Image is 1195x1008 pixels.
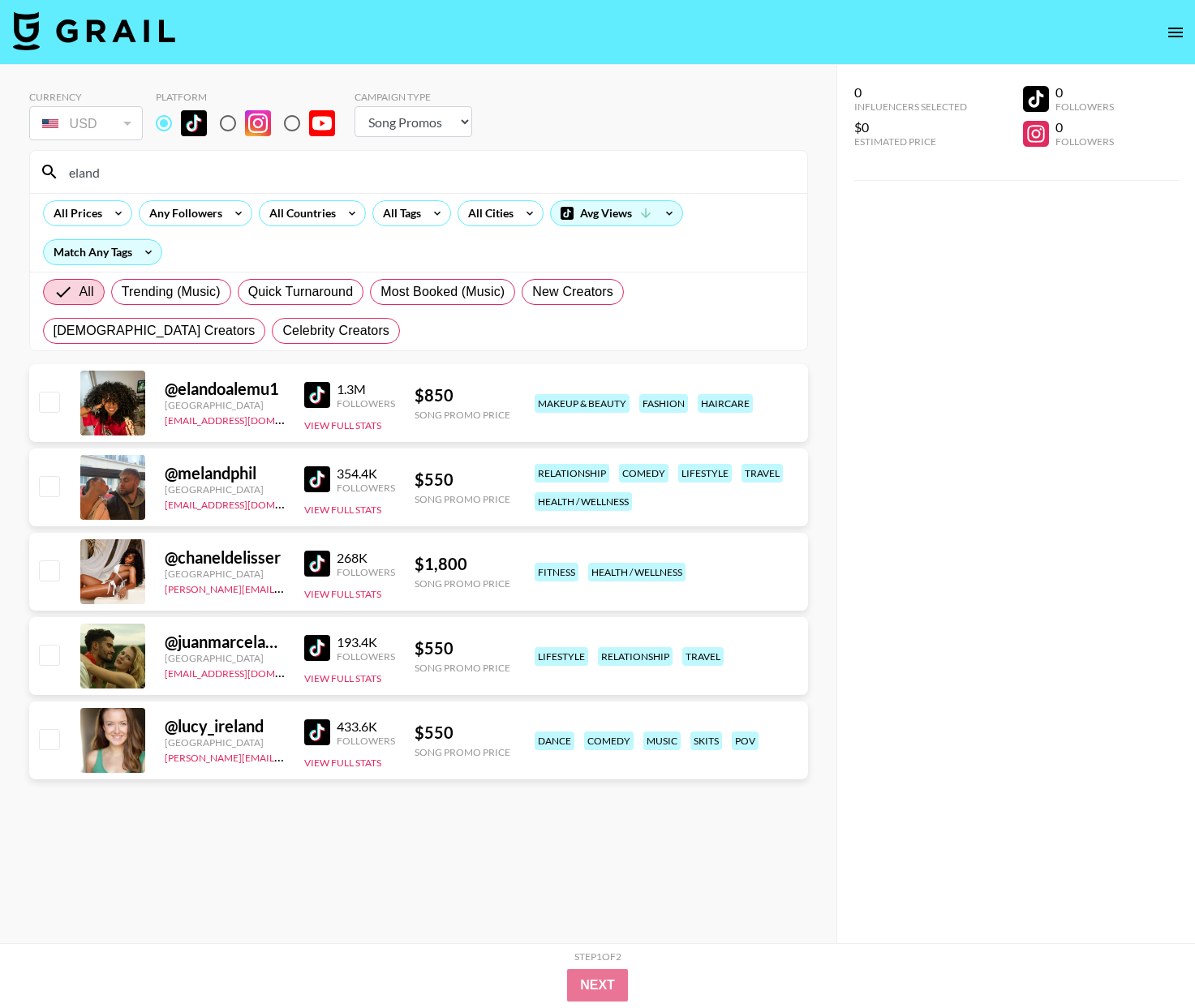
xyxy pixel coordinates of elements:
[337,482,395,494] div: Followers
[304,635,330,661] img: TikTok
[854,101,967,113] div: Influencers Selected
[337,650,395,663] div: Followers
[304,419,381,431] button: View Full Stats
[535,731,574,750] div: dance
[304,466,330,492] img: TikTok
[32,109,140,138] div: USD
[156,91,348,103] div: Platform
[309,110,335,136] img: YouTube
[682,647,724,666] div: travel
[574,950,621,963] div: Step 1 of 2
[165,379,285,399] div: @ elandoalemu1
[44,240,161,264] div: Match Any Tags
[535,647,588,666] div: lifestyle
[165,664,328,680] a: [EMAIL_ADDRESS][DOMAIN_NAME]
[140,201,226,225] div: Any Followers
[415,577,510,590] div: Song Promo Price
[551,201,682,225] div: Avg Views
[54,321,256,341] span: [DEMOGRAPHIC_DATA] Creators
[44,201,105,225] div: All Prices
[165,495,328,511] a: [EMAIL_ADDRESS][DOMAIN_NAME]
[304,382,330,408] img: TikTok
[698,394,753,413] div: haircare
[165,483,285,495] div: [GEOGRAPHIC_DATA]
[535,394,630,413] div: makeup & beauty
[732,731,759,750] div: pov
[1159,16,1192,49] button: open drawer
[337,397,395,410] div: Followers
[165,580,405,595] a: [PERSON_NAME][EMAIL_ADDRESS][DOMAIN_NAME]
[165,547,285,568] div: @ chaneldelisser
[165,463,285,483] div: @ melandphil
[304,588,381,600] button: View Full Stats
[567,969,628,1002] button: Next
[355,91,472,103] div: Campaign Type
[415,723,510,743] div: $ 550
[337,566,395,578] div: Followers
[1055,101,1114,113] div: Followers
[535,563,578,581] div: fitness
[742,464,783,483] div: travel
[1055,84,1114,101] div: 0
[373,201,424,225] div: All Tags
[415,746,510,758] div: Song Promo Price
[304,719,330,745] img: TikTok
[337,634,395,650] div: 193.4K
[304,672,381,684] button: View Full Stats
[165,716,285,736] div: @ lucy_ireland
[678,464,732,483] div: lifestyle
[165,632,285,652] div: @ juanmarcelandrhylan
[415,409,510,421] div: Song Promo Price
[598,647,673,666] div: relationship
[337,381,395,397] div: 1.3M
[304,551,330,577] img: TikTok
[380,282,505,302] span: Most Booked (Music)
[337,465,395,482] div: 354.4K
[337,550,395,566] div: 268K
[854,84,967,101] div: 0
[854,119,967,135] div: $0
[80,282,94,302] span: All
[304,757,381,769] button: View Full Stats
[248,282,354,302] span: Quick Turnaround
[532,282,613,302] span: New Creators
[415,638,510,658] div: $ 550
[415,493,510,505] div: Song Promo Price
[639,394,688,413] div: fashion
[165,411,328,427] a: [EMAIL_ADDRESS][DOMAIN_NAME]
[415,554,510,574] div: $ 1,800
[1055,119,1114,135] div: 0
[854,135,967,148] div: Estimated Price
[588,563,686,581] div: health / wellness
[337,735,395,747] div: Followers
[458,201,517,225] div: All Cities
[165,652,285,664] div: [GEOGRAPHIC_DATA]
[535,464,609,483] div: relationship
[122,282,221,302] span: Trending (Music)
[165,748,405,764] a: [PERSON_NAME][EMAIL_ADDRESS][DOMAIN_NAME]
[1114,927,1176,989] iframe: Drift Widget Chat Controller
[29,103,143,144] div: Currency is locked to USD
[584,731,634,750] div: comedy
[535,492,632,511] div: health / wellness
[304,504,381,516] button: View Full Stats
[619,464,668,483] div: comedy
[181,110,207,136] img: TikTok
[282,321,389,341] span: Celebrity Creators
[260,201,339,225] div: All Countries
[13,11,175,50] img: Grail Talent
[165,568,285,580] div: [GEOGRAPHIC_DATA]
[165,736,285,748] div: [GEOGRAPHIC_DATA]
[415,470,510,490] div: $ 550
[245,110,271,136] img: Instagram
[415,385,510,405] div: $ 850
[415,662,510,674] div: Song Promo Price
[165,399,285,411] div: [GEOGRAPHIC_DATA]
[29,91,143,103] div: Currency
[690,731,722,750] div: skits
[1055,135,1114,148] div: Followers
[337,718,395,735] div: 433.6K
[643,731,681,750] div: music
[59,159,797,185] input: Search by User Name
